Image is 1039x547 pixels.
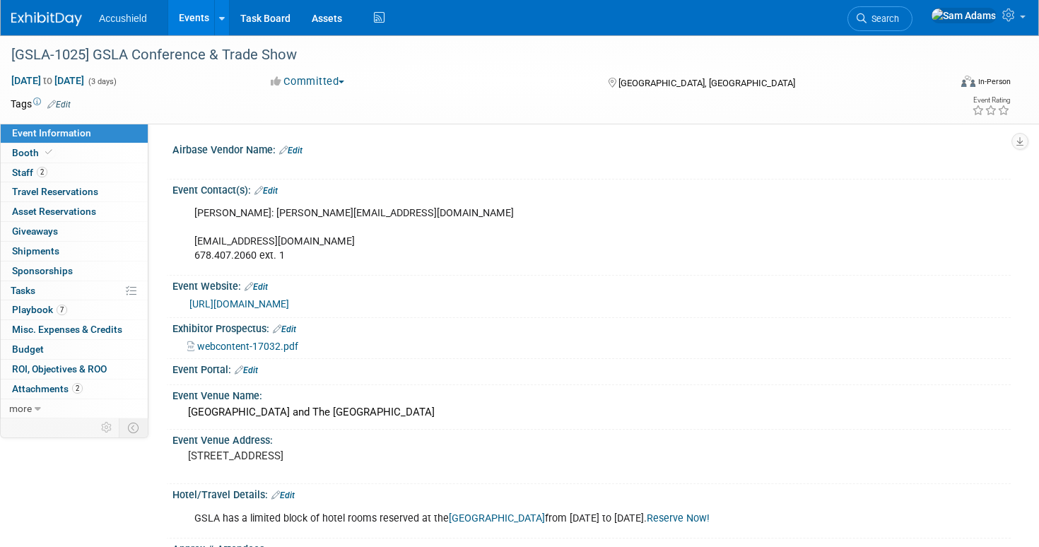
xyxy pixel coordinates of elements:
div: Event Rating [972,97,1010,104]
span: ROI, Objectives & ROO [12,363,107,375]
span: [GEOGRAPHIC_DATA], [GEOGRAPHIC_DATA] [618,78,795,88]
div: Exhibitor Prospectus: [172,318,1011,336]
pre: [STREET_ADDRESS] [188,449,506,462]
a: Edit [47,100,71,110]
a: [GEOGRAPHIC_DATA] [449,512,545,524]
button: Committed [266,74,350,89]
span: Search [867,13,899,24]
img: Format-Inperson.png [961,76,975,87]
span: Budget [12,343,44,355]
a: webcontent-17032.pdf [187,341,298,352]
div: Event Venue Address: [172,430,1011,447]
a: Booth [1,143,148,163]
a: [URL][DOMAIN_NAME] [189,298,289,310]
a: Edit [273,324,296,334]
a: Shipments [1,242,148,261]
a: Edit [254,186,278,196]
span: Tasks [11,285,35,296]
a: Staff2 [1,163,148,182]
span: Event Information [12,127,91,139]
div: In-Person [978,76,1011,87]
a: Giveaways [1,222,148,241]
a: more [1,399,148,418]
div: Event Contact(s): [172,180,1011,198]
td: Toggle Event Tabs [119,418,148,437]
a: Search [847,6,912,31]
td: Personalize Event Tab Strip [95,418,119,437]
img: Sam Adams [931,8,997,23]
div: GSLA has a limited block of hotel rooms reserved at the from [DATE] to [DATE]. [184,505,850,533]
span: Sponsorships [12,265,73,276]
a: Edit [279,146,303,155]
span: Attachments [12,383,83,394]
span: webcontent-17032.pdf [197,341,298,352]
span: (3 days) [87,77,117,86]
span: Asset Reservations [12,206,96,217]
a: Playbook7 [1,300,148,319]
div: Event Portal: [172,359,1011,377]
span: Accushield [99,13,147,24]
td: Tags [11,97,71,111]
a: Reserve Now! [647,512,710,524]
div: [GSLA-1025] GSLA Conference & Trade Show [6,42,926,68]
div: Event Venue Name: [172,385,1011,403]
div: Event Format [862,73,1011,95]
span: to [41,75,54,86]
a: Edit [235,365,258,375]
span: 2 [37,167,47,177]
div: Event Website: [172,276,1011,294]
img: ExhibitDay [11,12,82,26]
a: Attachments2 [1,380,148,399]
span: 2 [72,383,83,394]
span: Playbook [12,304,67,315]
a: Budget [1,340,148,359]
a: Travel Reservations [1,182,148,201]
span: Booth [12,147,55,158]
span: Misc. Expenses & Credits [12,324,122,335]
div: Hotel/Travel Details: [172,484,1011,502]
span: Staff [12,167,47,178]
span: Travel Reservations [12,186,98,197]
a: Edit [271,490,295,500]
div: [PERSON_NAME]: [PERSON_NAME][EMAIL_ADDRESS][DOMAIN_NAME] [EMAIL_ADDRESS][DOMAIN_NAME] 678.407.206... [184,199,850,270]
i: Booth reservation complete [45,148,52,156]
div: [GEOGRAPHIC_DATA] and The [GEOGRAPHIC_DATA] [183,401,1000,423]
a: Event Information [1,124,148,143]
span: Shipments [12,245,59,257]
span: Giveaways [12,225,58,237]
span: more [9,403,32,414]
a: Asset Reservations [1,202,148,221]
a: Sponsorships [1,261,148,281]
span: 7 [57,305,67,315]
a: Edit [245,282,268,292]
a: Misc. Expenses & Credits [1,320,148,339]
div: Airbase Vendor Name: [172,139,1011,158]
span: [DATE] [DATE] [11,74,85,87]
a: ROI, Objectives & ROO [1,360,148,379]
a: Tasks [1,281,148,300]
